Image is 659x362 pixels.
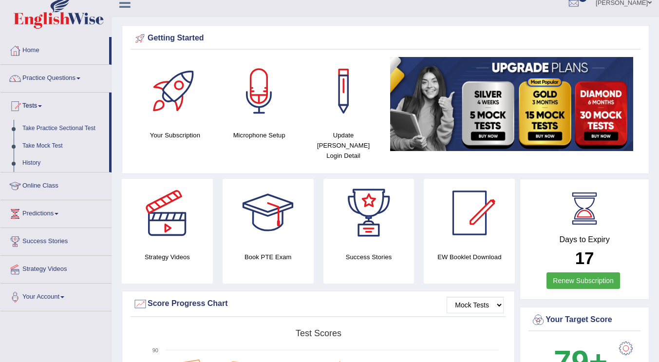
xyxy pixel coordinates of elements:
[222,130,297,140] h4: Microphone Setup
[223,252,314,262] h4: Book PTE Exam
[18,154,109,172] a: History
[323,252,414,262] h4: Success Stories
[0,93,109,117] a: Tests
[18,137,109,155] a: Take Mock Test
[0,172,112,197] a: Online Class
[122,252,213,262] h4: Strategy Videos
[575,248,594,267] b: 17
[0,284,112,308] a: Your Account
[306,130,381,161] h4: Update [PERSON_NAME] Login Detail
[133,297,504,311] div: Score Progress Chart
[531,235,638,244] h4: Days to Expiry
[0,65,112,89] a: Practice Questions
[546,272,620,289] a: Renew Subscription
[133,31,638,46] div: Getting Started
[138,130,212,140] h4: Your Subscription
[18,120,109,137] a: Take Practice Sectional Test
[390,57,633,151] img: small5.jpg
[152,347,158,353] text: 90
[0,228,112,252] a: Success Stories
[296,328,341,338] tspan: Test scores
[0,256,112,280] a: Strategy Videos
[531,313,638,327] div: Your Target Score
[0,200,112,225] a: Predictions
[0,37,109,61] a: Home
[424,252,515,262] h4: EW Booklet Download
